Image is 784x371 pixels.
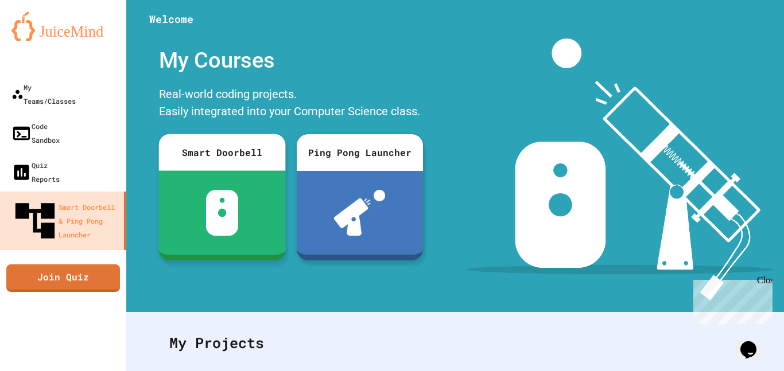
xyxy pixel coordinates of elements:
div: Code Sandbox [11,119,60,147]
div: Quiz Reports [11,158,60,186]
div: My Teams/Classes [11,80,76,108]
div: Ping Pong Launcher [297,134,423,171]
div: My Courses [153,38,429,83]
div: Smart Doorbell [158,134,285,170]
img: logo-orange.svg [11,11,115,41]
iframe: chat widget [736,325,773,360]
img: banner-image-my-projects.png [465,38,773,300]
div: My Projects [158,321,752,365]
div: Real-world coding projects. Easily integrated into your Computer Science class. [153,83,429,126]
iframe: chat widget [689,275,773,324]
img: ppl-with-ball.png [334,190,385,236]
img: sdb-white.svg [205,190,238,236]
a: Join Quiz [6,264,120,292]
div: Smart Doorbell & Ping Pong Launcher [11,197,119,244]
div: Chat with us now!Close [5,5,79,73]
